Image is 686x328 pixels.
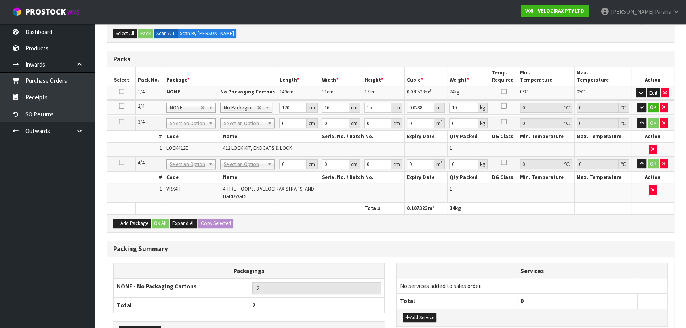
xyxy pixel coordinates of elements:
button: Add Package [113,219,151,228]
div: cm [349,118,360,128]
th: Action [631,172,674,183]
th: Code [164,131,221,143]
button: Ok All [152,219,169,228]
span: LOCK412E [166,145,188,151]
th: Total [114,297,249,313]
span: 3/4 [138,118,145,125]
th: Code [164,172,221,183]
th: Services [397,263,667,278]
th: Select [107,67,136,86]
th: Min. Temperature [518,131,575,143]
th: kg [447,203,490,214]
strong: NONE - No Packaging Cartons [117,282,196,290]
button: Copy Selected [198,219,233,228]
span: 1/4 [138,88,145,95]
div: m [434,118,445,128]
th: DG Class [490,131,518,143]
button: OK [648,159,659,169]
div: cm [391,159,402,169]
th: Min. Temperature [518,67,575,86]
th: Package [164,67,277,86]
td: No services added to sales order. [397,278,667,293]
th: Max. Temperature [575,115,631,127]
div: ℃ [562,159,572,169]
th: Pack No. [136,67,164,86]
th: Temp. Required [490,67,518,86]
sup: 3 [440,119,442,124]
th: Total [397,294,517,309]
span: 0 [577,88,579,95]
h3: Packing Summary [113,245,668,253]
div: m [434,103,445,113]
td: m [405,86,447,100]
div: cm [391,103,402,113]
span: Select an Option [224,160,265,169]
div: cm [307,103,318,113]
th: Width [320,67,362,86]
th: Serial No. / Batch No. [320,115,405,127]
th: Weight [447,67,490,86]
label: Scan By [PERSON_NAME] [177,29,236,38]
div: ℃ [562,103,572,113]
sup: 3 [440,103,442,109]
button: Expand All [170,219,197,228]
td: cm [320,86,362,100]
strong: NONE [166,88,180,95]
span: 149 [279,88,286,95]
span: ProStock [25,7,66,17]
span: No Packaging Cartons [224,103,257,113]
span: 4/4 [138,159,145,166]
span: 31 [322,88,327,95]
div: kg [478,118,488,128]
button: OK [648,103,659,112]
button: Add Service [403,313,436,322]
th: Action [631,67,674,86]
div: cm [307,118,318,128]
th: # [107,172,164,183]
th: Expiry Date [405,115,447,127]
th: Max. Temperature [575,67,631,86]
span: 0.078523 [407,88,425,95]
span: 1 [160,145,162,151]
span: 24 [449,88,454,95]
th: m³ [405,203,447,214]
th: Min. Temperature [518,115,575,127]
td: kg [447,86,490,100]
button: Pack [138,29,153,38]
div: cm [391,118,402,128]
span: Select an Option [170,119,205,128]
button: Edit [647,88,660,98]
div: ℃ [619,118,629,128]
th: Qty Packed [447,172,490,183]
span: 0.107323 [407,205,428,212]
span: 2/4 [138,103,145,109]
span: 17 [364,88,369,95]
div: kg [478,103,488,113]
span: 412 LOCK KIT, ENDCAPS & LOCK [223,145,292,151]
div: m [434,159,445,169]
span: 34 [449,205,455,212]
th: Expiry Date [405,131,447,143]
th: Cubic [405,67,447,86]
span: Select an Option [170,160,205,169]
label: Scan ALL [154,29,178,38]
th: Expiry Date [405,172,447,183]
div: ℃ [562,118,572,128]
td: cm [277,86,320,100]
th: Serial No. / Batch No. [320,131,405,143]
div: cm [349,159,360,169]
span: 0 [520,297,524,305]
div: cm [307,159,318,169]
th: Name [221,172,320,183]
small: WMS [67,9,80,16]
th: Name [221,131,320,143]
th: Name [221,115,320,127]
h3: Packs [113,55,668,63]
img: cube-alt.png [12,7,22,17]
th: Qty Packed [447,131,490,143]
th: Action [631,115,674,127]
th: Totals: [362,203,404,214]
th: Max. Temperature [575,131,631,143]
span: 2 [252,301,255,309]
th: # [107,131,164,143]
